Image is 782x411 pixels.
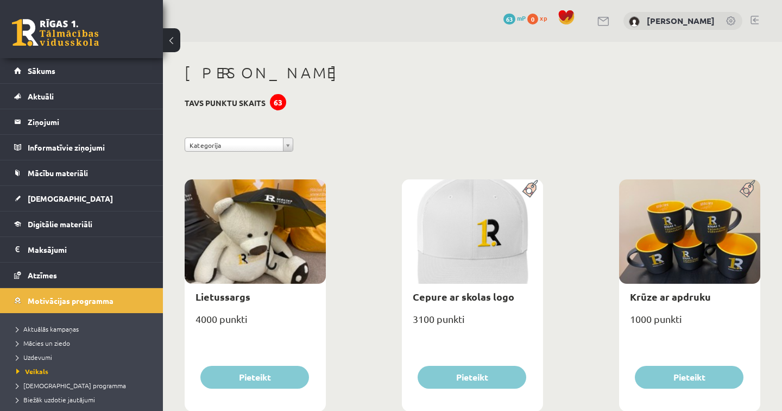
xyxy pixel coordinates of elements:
a: Uzdevumi [16,352,152,362]
a: Krūze ar apdruku [630,290,711,303]
a: Atzīmes [14,263,149,288]
img: Populāra prece [519,179,543,198]
span: Aktuāli [28,91,54,101]
a: Veikals [16,366,152,376]
span: Veikals [16,367,48,376]
button: Pieteikt [200,366,309,389]
legend: Informatīvie ziņojumi [28,135,149,160]
legend: Maksājumi [28,237,149,262]
a: Mācies un ziedo [16,338,152,348]
span: Mācies un ziedo [16,339,70,347]
a: Mācību materiāli [14,160,149,185]
span: 0 [527,14,538,24]
span: Kategorija [190,138,279,152]
a: Biežāk uzdotie jautājumi [16,395,152,404]
h1: [PERSON_NAME] [185,64,760,82]
span: xp [540,14,547,22]
div: 63 [270,94,286,110]
span: Uzdevumi [16,353,52,362]
a: Cepure ar skolas logo [413,290,514,303]
button: Pieteikt [635,366,743,389]
legend: Ziņojumi [28,109,149,134]
span: Aktuālās kampaņas [16,325,79,333]
div: 1000 punkti [619,310,760,337]
div: 4000 punkti [185,310,326,337]
button: Pieteikt [418,366,526,389]
span: Sākums [28,66,55,76]
a: Kategorija [185,138,293,152]
a: Lietussargs [195,290,250,303]
img: Luīze Vasiļjeva [629,16,640,27]
span: Motivācijas programma [28,296,113,306]
span: Biežāk uzdotie jautājumi [16,395,95,404]
span: [DEMOGRAPHIC_DATA] programma [16,381,126,390]
a: Motivācijas programma [14,288,149,313]
span: Atzīmes [28,270,57,280]
span: 63 [503,14,515,24]
a: Sākums [14,58,149,83]
a: Informatīvie ziņojumi [14,135,149,160]
a: Aktuālās kampaņas [16,324,152,334]
h3: Tavs punktu skaits [185,98,266,108]
a: Maksājumi [14,237,149,262]
a: [DEMOGRAPHIC_DATA] [14,186,149,211]
span: Mācību materiāli [28,168,88,178]
a: Rīgas 1. Tālmācības vidusskola [12,19,99,46]
a: [PERSON_NAME] [647,15,715,26]
span: Digitālie materiāli [28,219,92,229]
a: 0 xp [527,14,552,22]
a: Ziņojumi [14,109,149,134]
span: mP [517,14,526,22]
a: [DEMOGRAPHIC_DATA] programma [16,381,152,390]
img: Populāra prece [736,179,760,198]
span: [DEMOGRAPHIC_DATA] [28,194,113,203]
a: Aktuāli [14,84,149,109]
a: Digitālie materiāli [14,211,149,236]
a: 63 mP [503,14,526,22]
div: 3100 punkti [402,310,543,337]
